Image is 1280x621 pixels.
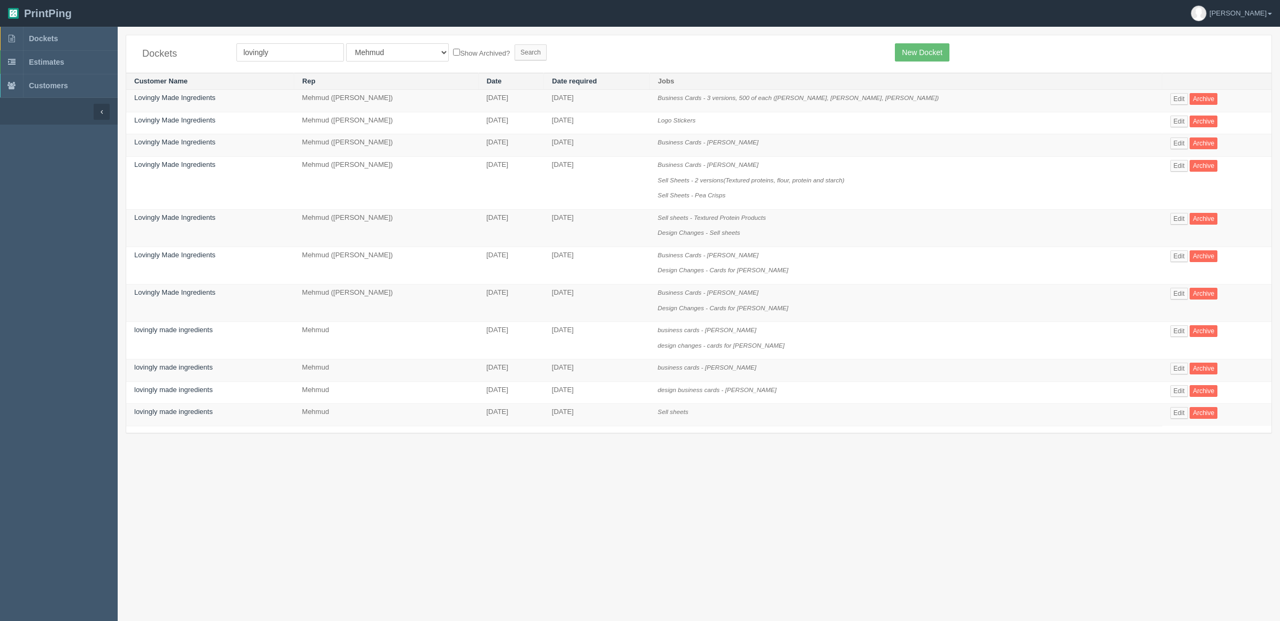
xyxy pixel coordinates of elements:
a: Rep [302,77,316,85]
i: Business Cards - 3 versions, 500 of each ([PERSON_NAME], [PERSON_NAME], [PERSON_NAME]) [658,94,939,101]
a: Archive [1190,250,1217,262]
a: Archive [1190,407,1217,419]
img: logo-3e63b451c926e2ac314895c53de4908e5d424f24456219fb08d385ab2e579770.png [8,8,19,19]
a: Archive [1190,116,1217,127]
a: lovingly made ingredients [134,408,213,416]
a: Lovingly Made Ingredients [134,160,216,168]
i: Business Cards - [PERSON_NAME] [658,161,758,168]
td: [DATE] [544,157,650,210]
a: Date [487,77,502,85]
a: Date required [552,77,597,85]
a: Lovingly Made Ingredients [134,116,216,124]
a: Edit [1170,213,1188,225]
i: design business cards - [PERSON_NAME] [658,386,777,393]
a: lovingly made ingredients [134,363,213,371]
a: lovingly made ingredients [134,326,213,334]
a: Archive [1190,363,1217,374]
label: Show Archived? [453,47,510,59]
span: Dockets [29,34,58,43]
a: Customer Name [134,77,188,85]
td: Mehmud [294,381,479,404]
input: Search [515,44,547,60]
a: Edit [1170,93,1188,105]
a: Edit [1170,137,1188,149]
td: [DATE] [478,322,543,359]
span: Customers [29,81,68,90]
td: Mehmud ([PERSON_NAME]) [294,209,479,247]
i: Business Cards - [PERSON_NAME] [658,289,758,296]
td: [DATE] [544,209,650,247]
td: Mehmud [294,359,479,382]
a: Archive [1190,288,1217,300]
td: [DATE] [478,209,543,247]
td: [DATE] [478,381,543,404]
a: lovingly made ingredients [134,386,213,394]
a: Edit [1170,363,1188,374]
input: Show Archived? [453,49,460,56]
i: Design Changes - Sell sheets [658,229,740,236]
td: Mehmud [294,322,479,359]
td: [DATE] [478,359,543,382]
a: Lovingly Made Ingredients [134,213,216,221]
a: New Docket [895,43,949,62]
a: Archive [1190,93,1217,105]
a: Archive [1190,160,1217,172]
a: Lovingly Made Ingredients [134,288,216,296]
td: [DATE] [544,134,650,157]
img: avatar_default-7531ab5dedf162e01f1e0bb0964e6a185e93c5c22dfe317fb01d7f8cd2b1632c.jpg [1191,6,1206,21]
td: Mehmud ([PERSON_NAME]) [294,90,479,112]
td: Mehmud ([PERSON_NAME]) [294,134,479,157]
input: Customer Name [236,43,344,62]
i: Sell Sheets - Pea Crisps [658,191,726,198]
td: [DATE] [478,157,543,210]
a: Archive [1190,137,1217,149]
td: [DATE] [544,359,650,382]
a: Edit [1170,407,1188,419]
a: Edit [1170,288,1188,300]
span: Estimates [29,58,64,66]
i: Sell Sheets - 2 versions(Textured proteins, flour, protein and starch) [658,177,845,183]
a: Edit [1170,385,1188,397]
a: Lovingly Made Ingredients [134,138,216,146]
td: [DATE] [478,247,543,284]
td: [DATE] [478,112,543,134]
td: [DATE] [544,112,650,134]
td: Mehmud ([PERSON_NAME]) [294,112,479,134]
td: [DATE] [478,284,543,321]
td: Mehmud ([PERSON_NAME]) [294,157,479,210]
a: Edit [1170,325,1188,337]
td: [DATE] [544,404,650,426]
td: Mehmud ([PERSON_NAME]) [294,284,479,321]
a: Lovingly Made Ingredients [134,251,216,259]
a: Archive [1190,325,1217,337]
td: [DATE] [478,134,543,157]
i: business cards - [PERSON_NAME] [658,326,756,333]
i: Business Cards - [PERSON_NAME] [658,139,758,145]
h4: Dockets [142,49,220,59]
a: Edit [1170,250,1188,262]
i: Design Changes - Cards for [PERSON_NAME] [658,266,788,273]
a: Archive [1190,385,1217,397]
td: Mehmud [294,404,479,426]
td: [DATE] [478,404,543,426]
td: [DATE] [544,90,650,112]
td: [DATE] [544,381,650,404]
i: design changes - cards for [PERSON_NAME] [658,342,785,349]
a: Edit [1170,160,1188,172]
td: Mehmud ([PERSON_NAME]) [294,247,479,284]
td: [DATE] [544,284,650,321]
a: Archive [1190,213,1217,225]
td: [DATE] [544,322,650,359]
i: Business Cards - [PERSON_NAME] [658,251,758,258]
i: Sell sheets [658,408,688,415]
i: business cards - [PERSON_NAME] [658,364,756,371]
i: Sell sheets - Textured Protein Products [658,214,766,221]
a: Lovingly Made Ingredients [134,94,216,102]
i: Logo Stickers [658,117,696,124]
td: [DATE] [544,247,650,284]
th: Jobs [650,73,1162,90]
a: Edit [1170,116,1188,127]
td: [DATE] [478,90,543,112]
i: Design Changes - Cards for [PERSON_NAME] [658,304,788,311]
